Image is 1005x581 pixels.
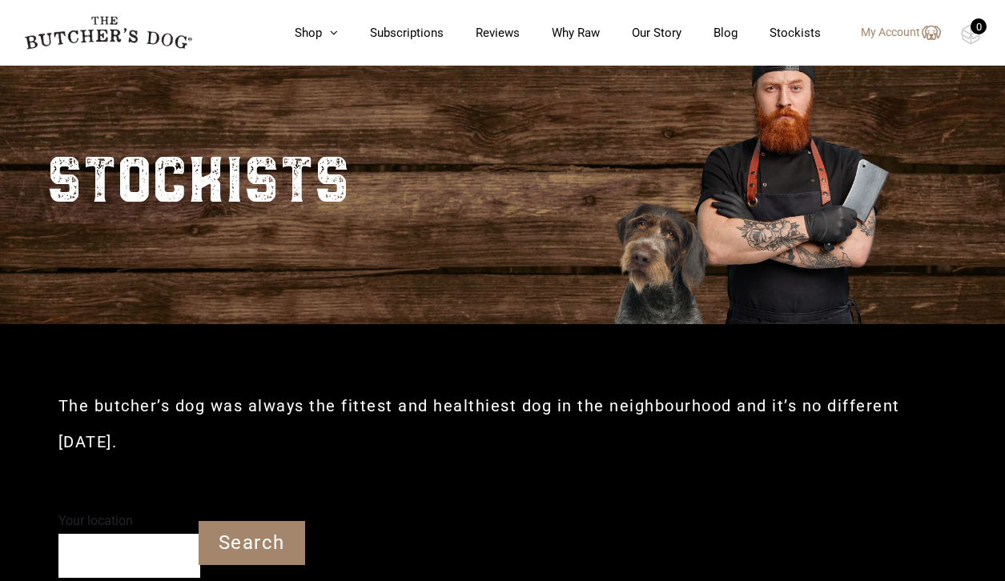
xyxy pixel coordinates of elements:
img: TBD_Cart-Empty.png [961,24,981,45]
a: Our Story [600,24,681,42]
img: Butcher_Large_3.png [589,24,909,324]
a: Stockists [738,24,821,42]
a: Why Raw [520,24,600,42]
h2: STOCKISTS [46,124,350,228]
a: Blog [681,24,738,42]
input: Search [199,521,305,565]
a: Reviews [444,24,520,42]
a: My Account [845,23,941,42]
a: Shop [263,24,338,42]
h2: The butcher’s dog was always the fittest and healthiest dog in the neighbourhood and it’s no diff... [58,388,947,460]
a: Subscriptions [338,24,444,42]
div: 0 [971,18,987,34]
